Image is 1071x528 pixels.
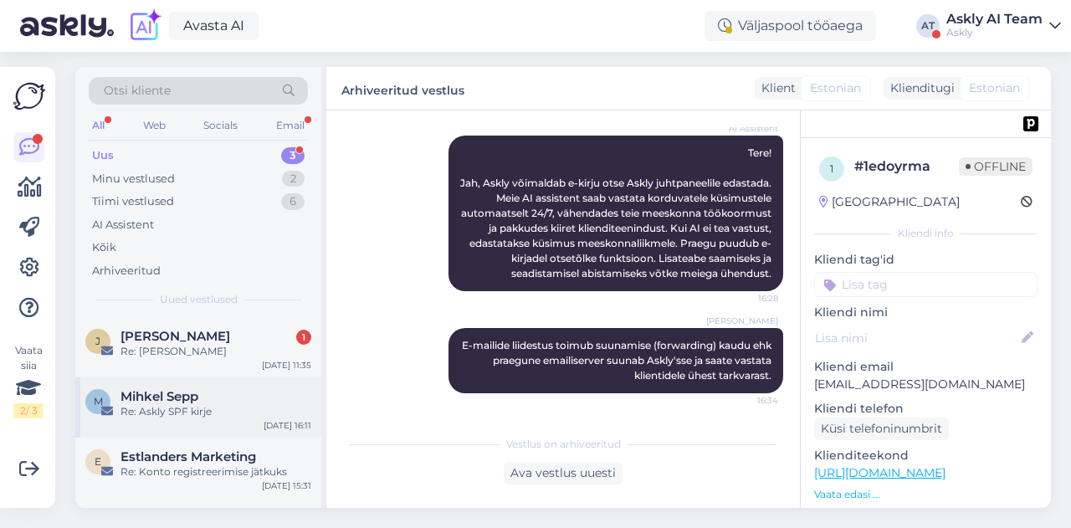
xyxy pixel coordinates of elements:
span: Offline [959,157,1033,176]
span: 16:28 [715,292,778,305]
span: Otsi kliente [104,82,171,100]
img: pd [1023,116,1038,131]
p: Klienditeekond [814,447,1038,464]
div: Email [273,115,308,136]
span: Estonian [969,79,1020,97]
a: Askly AI TeamAskly [946,13,1061,39]
div: Väljaspool tööaega [705,11,876,41]
div: Kõik [92,239,116,256]
div: Minu vestlused [92,171,175,187]
div: Socials [200,115,241,136]
div: Kliendi info [814,226,1038,241]
p: Vaata edasi ... [814,487,1038,502]
div: Re: Konto registreerimise jätkuks [120,464,311,479]
div: [GEOGRAPHIC_DATA] [819,193,960,211]
input: Lisa tag [814,272,1038,297]
div: AI Assistent [92,217,154,233]
span: Vestlus on arhiveeritud [506,437,621,452]
span: Tere! Jah, Askly võimaldab e-kirju otse Askly juhtpaneelile edastada. Meie AI assistent saab vast... [460,146,774,279]
span: 1 [830,162,833,175]
div: Küsi telefoninumbrit [814,418,949,440]
img: explore-ai [127,8,162,44]
div: Tiimi vestlused [92,193,174,210]
span: [PERSON_NAME] [706,315,778,327]
div: 2 [282,171,305,187]
div: Re: Askly SPF kirje [120,404,311,419]
div: Web [140,115,169,136]
p: Kliendi nimi [814,304,1038,321]
input: Lisa nimi [815,329,1018,347]
div: [DATE] 11:35 [262,359,311,372]
span: J [95,335,100,347]
span: Estonian [810,79,861,97]
p: [EMAIL_ADDRESS][DOMAIN_NAME] [814,376,1038,393]
p: Kliendi telefon [814,400,1038,418]
img: Askly Logo [13,80,45,112]
div: Askly [946,26,1043,39]
span: E [95,455,101,468]
span: M [94,395,103,408]
div: AT [916,14,940,38]
div: Askly AI Team [946,13,1043,26]
div: Arhiveeritud [92,263,161,279]
span: Uued vestlused [160,292,238,307]
div: Klienditugi [884,79,955,97]
div: Vaata siia [13,343,44,418]
div: [DATE] 16:11 [264,419,311,432]
div: 3 [281,147,305,164]
a: Avasta AI [169,12,259,40]
div: 2 / 3 [13,403,44,418]
div: # 1edoyrma [854,156,959,177]
span: Jaanika Õunpuu [120,329,230,344]
div: 1 [296,330,311,345]
span: AI Assistent [715,122,778,135]
div: Re: [PERSON_NAME] [120,344,311,359]
div: Uus [92,147,114,164]
span: Mihkel Sepp [120,389,198,404]
div: Ava vestlus uuesti [504,462,623,484]
div: All [89,115,108,136]
span: 16:34 [715,394,778,407]
span: E-mailide liidestus toimub suunamise (forwarding) kaudu ehk praegune emailiserver suunab Askly'ss... [462,339,774,382]
p: Kliendi email [814,358,1038,376]
div: [DATE] 15:31 [262,479,311,492]
a: [URL][DOMAIN_NAME] [814,465,945,480]
span: Estlanders Marketing [120,449,256,464]
p: Kliendi tag'id [814,251,1038,269]
div: 6 [281,193,305,210]
div: Klient [755,79,796,97]
label: Arhiveeritud vestlus [341,77,464,100]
